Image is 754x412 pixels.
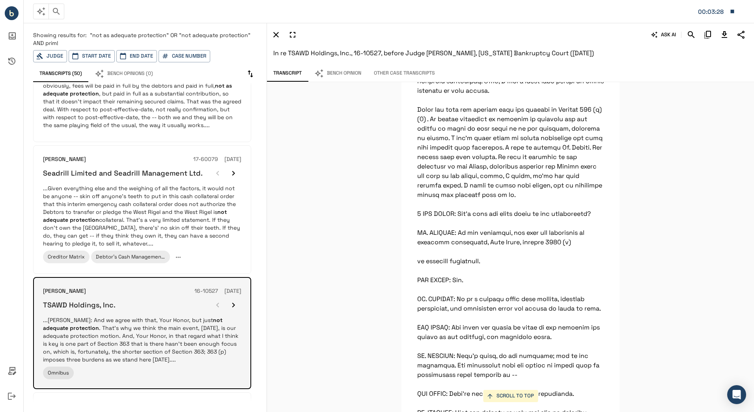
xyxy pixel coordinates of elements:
[213,316,222,324] em: not
[215,82,224,89] em: not
[43,155,86,164] h6: [PERSON_NAME]
[33,50,67,62] button: Judge
[70,90,99,97] em: protection
[48,369,69,376] span: Omnibus
[483,390,538,402] button: SCROLL TO TOP
[194,287,218,296] h6: 16-10527
[48,253,85,260] span: Creditor Matrix
[43,287,86,296] h6: [PERSON_NAME]
[33,66,88,82] button: Transcripts (50)
[694,3,739,20] button: Matter: 107629.0001
[224,287,241,296] h6: [DATE]
[718,28,731,41] button: Download Transcript
[224,155,241,164] h6: [DATE]
[88,66,159,82] button: Bench Opinions (0)
[217,208,227,215] em: not
[43,90,68,97] em: adequate
[267,65,308,82] button: Transcript
[43,316,241,363] p: ...[PERSON_NAME]: And we agree with that, Your Honor, but just . That's why we think the main eve...
[649,28,678,41] button: ASK AI
[43,324,68,331] em: adequate
[43,184,241,247] p: ...Given everything else and the weighing of all the factors, it would not be anyone -- skin off ...
[698,7,726,17] div: Matter: 107629.0001
[159,50,210,62] button: Case Number
[43,169,203,178] h6: Seadrill Limited and Seadrill Management Ltd.
[685,28,698,41] button: Search
[273,49,594,57] span: In re TSAWD Holdings, Inc., 16-10527, before Judge [PERSON_NAME], [US_STATE] Bankruptcy Court ([D...
[308,65,368,82] button: Bench Opinion
[727,385,746,404] div: Open Intercom Messenger
[734,28,748,41] button: Share Transcript
[70,324,99,331] em: protection
[69,50,115,62] button: Start Date
[116,50,157,62] button: End Date
[43,216,68,223] em: adequate
[70,216,99,223] em: protection
[96,253,182,260] span: Debtor's Cash Management Motion
[33,32,87,39] span: Showing results for:
[43,66,241,129] p: ...In other words -- in other words all pre-confirmation fees, both pre-petition and during the c...
[193,155,218,164] h6: 17-60079
[368,65,441,82] button: Other Case Transcripts
[43,300,116,309] h6: TSAWD Holdings, Inc.
[701,28,715,41] button: Copy Citation
[33,32,250,47] span: "not as adequate protection" OR "not adequate protection" AND prim!
[226,82,232,89] em: as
